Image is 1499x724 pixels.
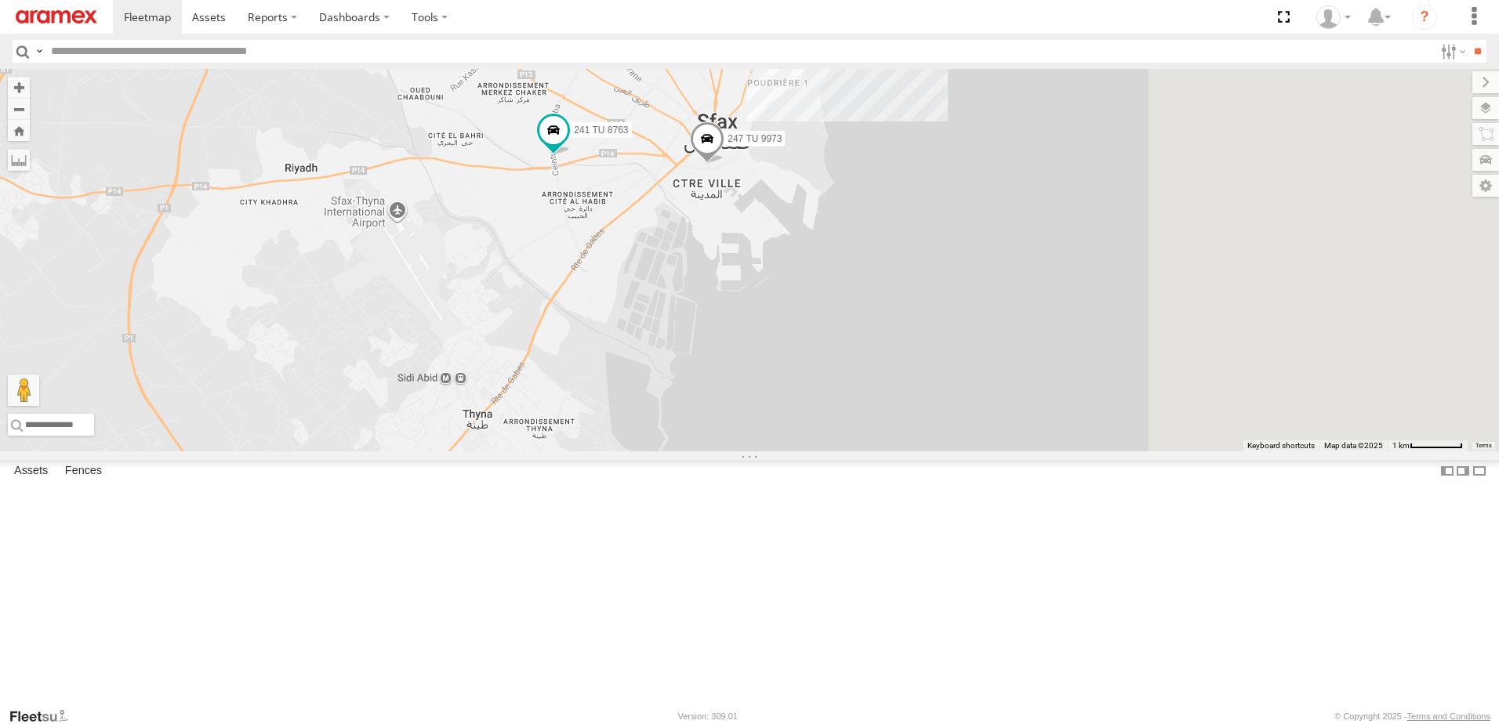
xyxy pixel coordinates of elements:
[9,708,81,724] a: Visit our Website
[6,460,56,482] label: Assets
[1472,175,1499,197] label: Map Settings
[678,711,738,721] div: Version: 309.01
[57,460,110,482] label: Fences
[8,375,39,406] button: Drag Pegman onto the map to open Street View
[16,10,97,24] img: aramex-logo.svg
[1407,711,1490,721] a: Terms and Conditions
[728,133,782,144] span: 247 TU 9973
[1439,460,1455,483] label: Dock Summary Table to the Left
[8,149,30,171] label: Measure
[8,77,30,98] button: Zoom in
[574,125,628,136] span: 241 TU 8763
[1412,5,1437,30] i: ?
[1334,711,1490,721] div: © Copyright 2025 -
[1472,460,1487,483] label: Hide Summary Table
[1392,441,1410,450] span: 1 km
[1435,40,1468,63] label: Search Filter Options
[1311,5,1356,29] div: Montassar Cheffi
[1247,440,1315,451] button: Keyboard shortcuts
[8,98,30,120] button: Zoom out
[1455,460,1471,483] label: Dock Summary Table to the Right
[8,120,30,141] button: Zoom Home
[1324,441,1383,450] span: Map data ©2025
[1475,443,1492,449] a: Terms (opens in new tab)
[1388,440,1468,451] button: Map Scale: 1 km per 64 pixels
[33,40,45,63] label: Search Query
